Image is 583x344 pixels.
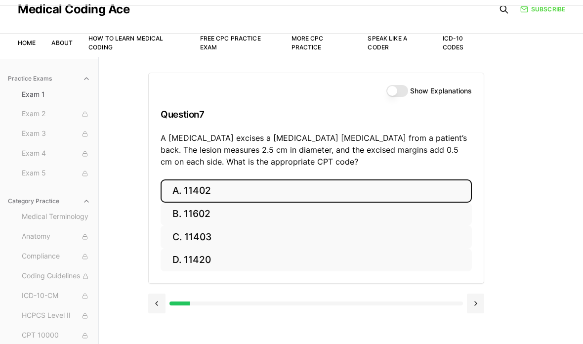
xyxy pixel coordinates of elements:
[18,229,94,245] button: Anatomy
[520,5,565,14] a: Subscribe
[22,89,90,99] span: Exam 1
[4,71,94,86] button: Practice Exams
[161,249,472,272] button: D. 11420
[291,35,324,51] a: More CPC Practice
[22,129,90,139] span: Exam 3
[22,291,90,301] span: ICD-10-CM
[22,168,90,179] span: Exam 5
[22,231,90,242] span: Anatomy
[18,146,94,162] button: Exam 4
[22,271,90,282] span: Coding Guidelines
[18,268,94,284] button: Coding Guidelines
[161,203,472,226] button: B. 11602
[161,100,472,129] h3: Question 7
[22,310,90,321] span: HCPCS Level II
[18,288,94,304] button: ICD-10-CM
[22,148,90,159] span: Exam 4
[18,328,94,344] button: CPT 10000
[4,193,94,209] button: Category Practice
[18,166,94,181] button: Exam 5
[18,106,94,122] button: Exam 2
[161,225,472,249] button: C. 11403
[18,3,129,15] a: Medical Coding Ace
[18,249,94,264] button: Compliance
[18,209,94,225] button: Medical Terminology
[88,35,163,51] a: How to Learn Medical Coding
[18,86,94,102] button: Exam 1
[368,35,407,51] a: Speak Like a Coder
[18,126,94,142] button: Exam 3
[443,35,464,51] a: ICD-10 Codes
[51,39,73,46] a: About
[22,109,90,120] span: Exam 2
[18,308,94,324] button: HCPCS Level II
[22,330,90,341] span: CPT 10000
[161,179,472,203] button: A. 11402
[18,39,36,46] a: Home
[410,87,472,94] label: Show Explanations
[161,132,472,168] p: A [MEDICAL_DATA] excises a [MEDICAL_DATA] [MEDICAL_DATA] from a patient’s back. The lesion measur...
[22,212,90,222] span: Medical Terminology
[200,35,261,51] a: Free CPC Practice Exam
[22,251,90,262] span: Compliance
